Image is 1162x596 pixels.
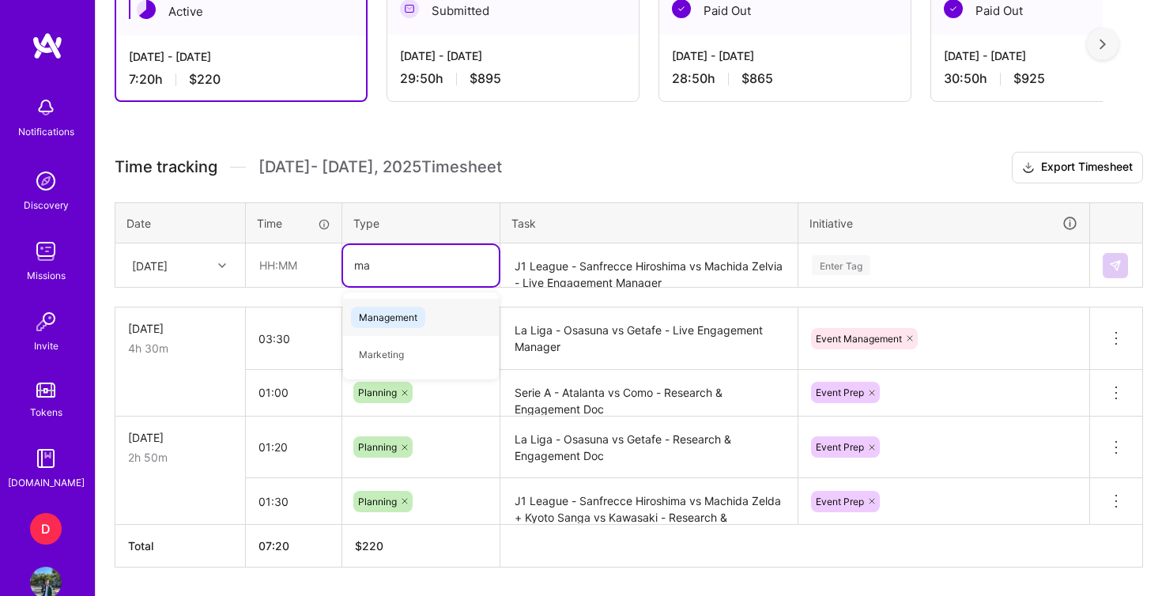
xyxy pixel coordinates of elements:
[246,426,341,468] input: HH:MM
[502,309,796,368] textarea: La Liga - Osasuna vs Getafe - Live Engagement Manager
[358,496,397,507] span: Planning
[36,383,55,398] img: tokens
[1100,39,1106,50] img: right
[24,197,69,213] div: Discovery
[115,157,217,177] span: Time tracking
[128,429,232,446] div: [DATE]
[816,333,902,345] span: Event Management
[30,92,62,123] img: bell
[672,47,898,64] div: [DATE] - [DATE]
[258,157,502,177] span: [DATE] - [DATE] , 2025 Timesheet
[26,513,66,545] a: D
[741,70,773,87] span: $865
[32,32,63,60] img: logo
[27,267,66,284] div: Missions
[30,306,62,338] img: Invite
[30,443,62,474] img: guide book
[34,338,58,354] div: Invite
[400,47,626,64] div: [DATE] - [DATE]
[246,525,342,568] th: 07:20
[1109,259,1122,272] img: Submit
[672,70,898,87] div: 28:50 h
[816,441,864,453] span: Event Prep
[18,123,74,140] div: Notifications
[1012,152,1143,183] button: Export Timesheet
[218,262,226,270] i: icon Chevron
[1022,160,1035,176] i: icon Download
[128,320,232,337] div: [DATE]
[502,418,796,477] textarea: La Liga - Osasuna vs Getafe - Research & Engagement Doc
[502,480,796,523] textarea: J1 League - Sanfrecce Hiroshima vs Machida Zelda + Kyoto Sanga vs Kawasaki - Research & Engagemen...
[246,318,341,360] input: HH:MM
[128,449,232,466] div: 2h 50m
[246,481,341,522] input: HH:MM
[30,236,62,267] img: teamwork
[30,513,62,545] div: D
[470,70,501,87] span: $895
[132,257,168,273] div: [DATE]
[812,253,870,277] div: Enter Tag
[816,387,864,398] span: Event Prep
[189,71,221,88] span: $220
[115,202,246,243] th: Date
[246,372,341,413] input: HH:MM
[355,539,383,553] span: $ 220
[115,525,246,568] th: Total
[30,165,62,197] img: discovery
[342,202,500,243] th: Type
[30,404,62,421] div: Tokens
[129,71,353,88] div: 7:20 h
[816,496,864,507] span: Event Prep
[257,215,330,232] div: Time
[8,474,85,491] div: [DOMAIN_NAME]
[128,340,232,356] div: 4h 30m
[502,245,796,287] textarea: J1 League - Sanfrecce Hiroshima vs Machida Zelvia - Live Engagement Manager
[247,244,341,286] input: HH:MM
[809,214,1078,232] div: Initiative
[129,48,353,65] div: [DATE] - [DATE]
[502,372,796,415] textarea: Serie A - Atalanta vs Como - Research & Engagement Doc
[500,202,798,243] th: Task
[400,70,626,87] div: 29:50 h
[358,441,397,453] span: Planning
[351,307,425,328] span: Management
[358,387,397,398] span: Planning
[1013,70,1045,87] span: $925
[351,344,412,365] span: Marketing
